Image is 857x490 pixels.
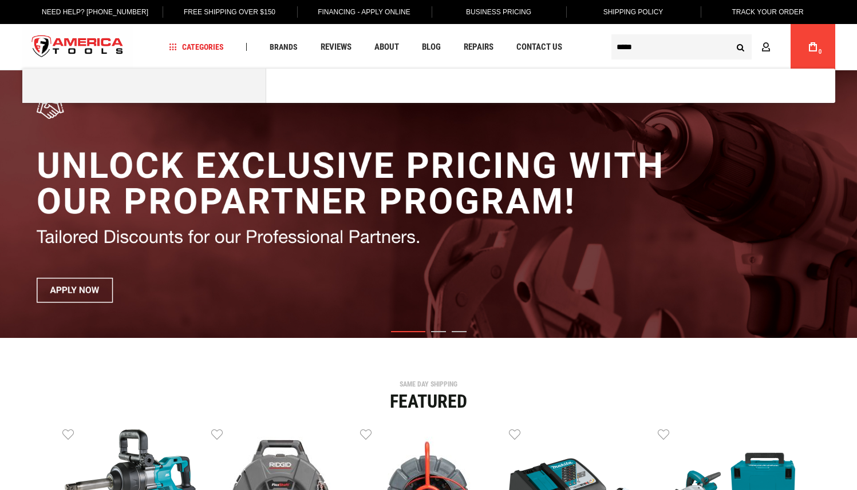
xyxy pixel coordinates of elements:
a: Reviews [315,39,357,55]
span: Brands [270,43,298,51]
a: store logo [22,26,133,69]
button: Search [730,36,752,58]
span: Categories [169,43,224,51]
a: Contact Us [511,39,567,55]
span: Reviews [321,43,352,51]
a: Blog [417,39,446,55]
span: About [374,43,399,51]
span: Blog [422,43,441,51]
span: Contact Us [516,43,562,51]
span: Repairs [464,43,493,51]
div: SAME DAY SHIPPING [19,381,838,388]
span: Shipping Policy [603,8,664,16]
a: Brands [264,39,303,55]
a: Repairs [459,39,499,55]
a: Categories [164,39,229,55]
a: About [369,39,404,55]
a: 0 [802,24,824,70]
div: Featured [19,392,838,411]
img: America Tools [22,26,133,69]
span: 0 [819,49,822,55]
